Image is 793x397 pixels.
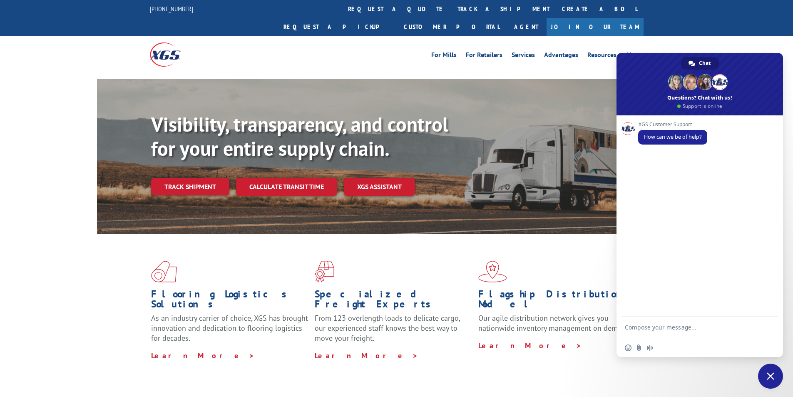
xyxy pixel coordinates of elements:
[699,57,711,70] span: Chat
[151,111,448,161] b: Visibility, transparency, and control for your entire supply chain.
[478,313,631,333] span: Our agile distribution network gives you nationwide inventory management on demand.
[236,178,337,196] a: Calculate transit time
[646,345,653,351] span: Audio message
[681,57,719,70] div: Chat
[478,341,582,350] a: Learn More >
[636,345,642,351] span: Send a file
[315,351,418,360] a: Learn More >
[512,52,535,61] a: Services
[315,261,334,282] img: xgs-icon-focused-on-flooring-red
[626,52,644,61] a: About
[277,18,398,36] a: Request a pickup
[431,52,457,61] a: For Mills
[150,5,193,13] a: [PHONE_NUMBER]
[587,52,617,61] a: Resources
[151,261,177,282] img: xgs-icon-total-supply-chain-intelligence-red
[625,345,631,351] span: Insert an emoji
[644,133,701,140] span: How can we be of help?
[151,289,308,313] h1: Flooring Logistics Solutions
[478,289,636,313] h1: Flagship Distribution Model
[315,313,472,350] p: From 123 overlength loads to delicate cargo, our experienced staff knows the best way to move you...
[625,324,756,339] textarea: Compose your message...
[315,289,472,313] h1: Specialized Freight Experts
[466,52,502,61] a: For Retailers
[544,52,578,61] a: Advantages
[758,364,783,389] div: Close chat
[638,122,707,127] span: XGS Customer Support
[478,261,507,282] img: xgs-icon-flagship-distribution-model-red
[506,18,547,36] a: Agent
[151,178,229,195] a: Track shipment
[151,313,308,343] span: As an industry carrier of choice, XGS has brought innovation and dedication to flooring logistics...
[151,351,255,360] a: Learn More >
[547,18,644,36] a: Join Our Team
[398,18,506,36] a: Customer Portal
[344,178,415,196] a: XGS ASSISTANT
